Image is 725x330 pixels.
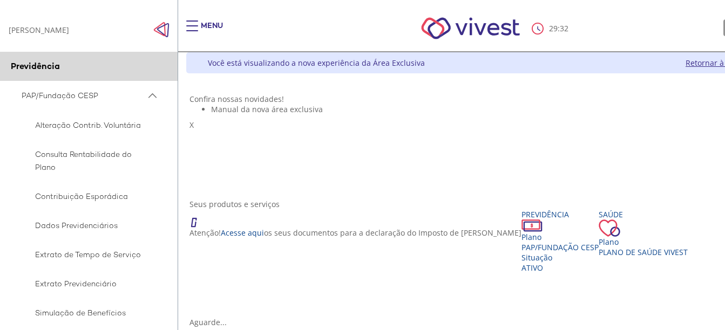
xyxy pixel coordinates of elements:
div: : [532,23,571,35]
div: Situação [521,252,599,263]
a: Acesse aqui [221,228,264,238]
img: Fechar menu [153,22,170,38]
div: Você está visualizando a nova experiência da Área Exclusiva [208,58,425,68]
img: Vivest [409,5,532,51]
span: Contribuição Esporádica [22,190,153,203]
span: Alteração Contrib. Voluntária [22,119,153,132]
span: Dados Previdenciários [22,219,153,232]
div: Plano [521,232,599,242]
span: Click to close side navigation. [153,22,170,38]
a: Previdência PlanoPAP/Fundação CESP SituaçãoAtivo [521,209,599,273]
span: Consulta Rentabilidade do Plano [22,148,153,174]
div: Previdência [521,209,599,219]
p: Atenção! os seus documentos para a declaração do Imposto de [PERSON_NAME] [189,228,521,238]
span: Simulação de Benefícios [22,306,153,319]
img: ico_atencao.png [189,209,208,228]
img: ico_dinheiro.png [521,219,543,232]
span: Manual da nova área exclusiva [211,104,323,114]
span: 29 [549,23,558,33]
div: Plano [599,237,688,247]
span: Extrato de Tempo de Serviço [22,248,153,261]
span: Extrato Previdenciário [22,277,153,290]
span: 32 [560,23,568,33]
div: [PERSON_NAME] [9,25,69,35]
span: X [189,120,194,130]
span: Previdência [11,60,60,72]
span: PAP/Fundação CESP [22,89,146,102]
a: Saúde PlanoPlano de Saúde VIVEST [599,209,688,257]
div: Menu [201,20,223,42]
span: PAP/Fundação CESP [521,242,599,252]
span: Ativo [521,263,543,273]
span: Plano de Saúde VIVEST [599,247,688,257]
div: Saúde [599,209,688,219]
img: ico_coracao.png [599,219,620,237]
